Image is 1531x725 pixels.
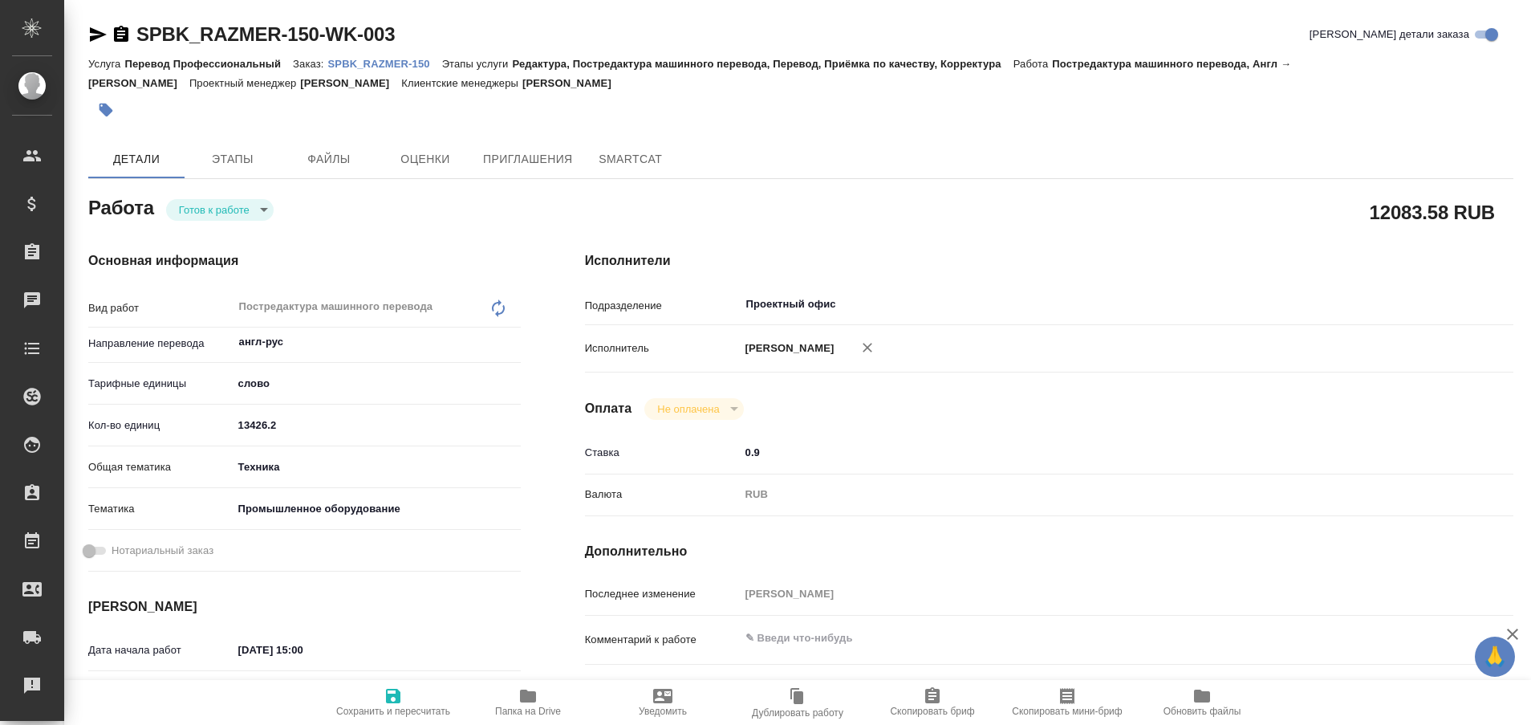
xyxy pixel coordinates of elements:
span: Сохранить и пересчитать [336,706,450,717]
p: Вид работ [88,300,233,316]
button: Готов к работе [174,203,254,217]
button: Скопировать ссылку для ЯМессенджера [88,25,108,44]
span: Обновить файлы [1163,706,1241,717]
span: Приглашения [483,149,573,169]
button: Уведомить [595,680,730,725]
p: [PERSON_NAME] [522,77,623,89]
input: ✎ Введи что-нибудь [740,441,1436,464]
p: Дата начала работ [88,642,233,658]
p: Кол-во единиц [88,417,233,434]
button: Open [1427,303,1431,306]
button: Open [512,340,515,344]
span: Дублировать работу [752,707,843,719]
h2: Работа [88,192,154,221]
span: Детали [98,149,175,169]
h4: Основная информация [88,251,521,271]
p: Исполнитель [585,340,740,356]
button: Скопировать мини-бриф [1000,680,1135,725]
span: 🙏 [1481,640,1509,674]
span: SmartCat [592,149,669,169]
input: Пустое поле [740,582,1436,605]
button: 🙏 [1475,637,1515,677]
input: ✎ Введи что-нибудь [233,638,373,662]
span: Скопировать мини-бриф [1012,706,1122,717]
p: [PERSON_NAME] [300,77,401,89]
p: Общая тематика [88,459,233,475]
span: Скопировать бриф [890,706,974,717]
p: Последнее изменение [585,586,740,602]
h4: Оплата [585,399,632,418]
p: Тематика [88,501,233,517]
button: Обновить файлы [1135,680,1269,725]
span: Оценки [387,149,464,169]
button: Дублировать работу [730,680,865,725]
span: Нотариальный заказ [112,543,213,559]
button: Скопировать ссылку [112,25,131,44]
p: Комментарий к работе [585,632,740,648]
div: Техника [233,454,521,481]
h4: Исполнители [585,251,1513,271]
h2: 12083.58 RUB [1370,198,1495,226]
p: Направление перевода [88,336,233,352]
p: Проектный менеджер [189,77,300,89]
p: Услуга [88,58,124,70]
p: [PERSON_NAME] [740,340,835,356]
button: Папка на Drive [461,680,595,725]
div: слово [233,370,521,397]
div: RUB [740,481,1436,508]
button: Скопировать бриф [865,680,1000,725]
p: Перевод Профессиональный [124,58,293,70]
span: Уведомить [639,706,687,717]
h4: [PERSON_NAME] [88,597,521,617]
button: Удалить исполнителя [850,330,885,365]
span: Файлы [290,149,368,169]
input: ✎ Введи что-нибудь [233,413,521,437]
button: Добавить тэг [88,92,124,128]
p: SPBK_RAZMER-150 [328,58,442,70]
p: Клиентские менеджеры [401,77,522,89]
span: Этапы [194,149,271,169]
button: Сохранить и пересчитать [326,680,461,725]
p: Подразделение [585,298,740,314]
p: Работа [1013,58,1053,70]
p: Заказ: [293,58,327,70]
h4: Дополнительно [585,542,1513,561]
div: Промышленное оборудование [233,495,521,523]
span: [PERSON_NAME] детали заказа [1310,26,1469,43]
button: Не оплачена [652,402,724,416]
div: Готов к работе [166,199,274,221]
p: Редактура, Постредактура машинного перевода, Перевод, Приёмка по качеству, Корректура [512,58,1013,70]
div: Готов к работе [644,398,743,420]
a: SPBK_RAZMER-150-WK-003 [136,23,395,45]
a: SPBK_RAZMER-150 [328,56,442,70]
p: Ставка [585,445,740,461]
span: Папка на Drive [495,706,561,717]
p: Тарифные единицы [88,376,233,392]
p: Этапы услуги [442,58,513,70]
p: Валюта [585,487,740,503]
